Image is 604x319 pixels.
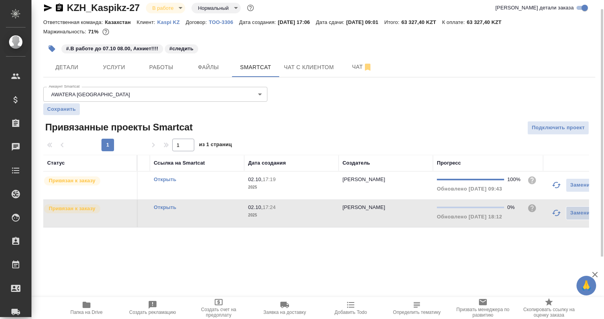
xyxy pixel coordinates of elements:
p: 17:19 [263,176,276,182]
button: Добавить тэг [43,40,61,57]
p: Казахстан [105,19,137,25]
button: 🙏 [576,276,596,295]
span: Привязанные проекты Smartcat [43,121,193,134]
a: Открыть [154,204,176,210]
p: Клиент: [136,19,157,25]
p: Привязан к заказу [49,177,96,185]
p: Kaspi KZ [157,19,186,25]
span: из 1 страниц [199,140,232,151]
div: 0% [507,203,521,211]
p: Дата создания: [239,19,278,25]
div: 100% [507,176,521,183]
p: [DATE] 17:06 [278,19,316,25]
p: 71% [88,29,100,35]
button: 2487.12 RUB; [101,27,111,37]
p: К оплате: [442,19,467,25]
a: KZH_Kaspikz-27 [67,2,140,13]
p: #.В работе до 07.10 08.00, Акниет!!!! [66,45,158,53]
span: [PERSON_NAME] детали заказа [495,4,574,12]
span: .В работе до 07.10 08.00, Акниет!!!! [61,45,164,51]
div: Прогресс [437,159,461,167]
button: В работе [150,5,176,11]
button: Обновить прогресс [547,176,566,194]
div: AWATERA [GEOGRAPHIC_DATA] [43,87,267,102]
span: 🙏 [580,277,593,294]
div: Статус [47,159,65,167]
p: Маржинальность: [43,29,88,35]
span: Файлы [190,62,227,72]
button: Сохранить [43,103,80,115]
a: ТОО-3306 [209,18,239,25]
div: Создатель [343,159,370,167]
span: Услуги [95,62,133,72]
p: Договор: [186,19,209,25]
span: Сохранить [47,105,76,113]
a: Kaspi KZ [157,18,186,25]
span: Обновлено [DATE] 09:43 [437,186,502,192]
span: Детали [48,62,86,72]
p: [DATE] 09:01 [346,19,385,25]
div: Ссылка на Smartcat [154,159,205,167]
p: 63 327,40 KZT [467,19,508,25]
p: 63 327,40 KZT [401,19,442,25]
button: Скопировать ссылку [55,3,64,13]
div: Дата создания [248,159,286,167]
div: В работе [146,3,185,13]
button: Скопировать ссылку для ЯМессенджера [43,3,53,13]
span: следить [164,45,199,51]
span: Чат [343,62,381,72]
p: Ответственная команда: [43,19,105,25]
p: #следить [169,45,193,53]
p: 02.10, [248,176,263,182]
span: Работы [142,62,180,72]
p: [PERSON_NAME] [343,176,385,182]
p: 02.10, [248,204,263,210]
span: Smartcat [237,62,274,72]
div: В работе [192,3,240,13]
p: 2025 [248,183,335,191]
p: Дата сдачи: [316,19,346,25]
span: Подключить проект [532,123,585,132]
p: Итого: [384,19,401,25]
button: Доп статусы указывают на важность/срочность заказа [245,3,256,13]
button: Нормальный [195,5,231,11]
button: AWATERA [GEOGRAPHIC_DATA] [49,91,133,98]
span: Чат с клиентом [284,62,334,72]
span: Обновлено [DATE] 18:12 [437,214,502,220]
a: Открыть [154,176,176,182]
p: 2025 [248,211,335,219]
p: [PERSON_NAME] [343,204,385,210]
p: 17:24 [263,204,276,210]
p: Привязан к заказу [49,205,96,213]
svg: Отписаться [363,62,372,72]
p: ТОО-3306 [209,19,239,25]
button: Обновить прогресс [547,203,566,222]
button: Подключить проект [527,121,589,135]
